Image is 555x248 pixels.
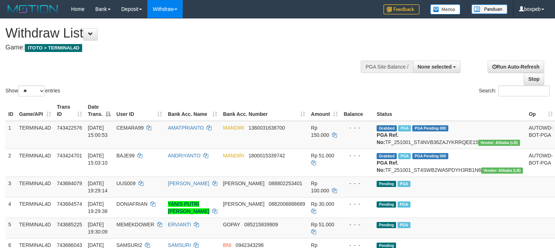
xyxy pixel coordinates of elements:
[168,180,209,186] a: [PERSON_NAME]
[5,4,60,14] img: MOTION_logo.png
[308,100,341,121] th: Amount: activate to sort column ascending
[269,201,305,207] span: Copy 0882006888689 to clipboard
[88,201,108,214] span: [DATE] 19:29:38
[344,200,371,208] div: - - -
[116,222,154,227] span: MEMEKDOWER
[341,100,374,121] th: Balance
[374,100,526,121] th: Status
[398,222,410,228] span: Marked by boxzainul
[5,149,16,177] td: 2
[398,181,410,187] span: Marked by boxzainul
[16,100,54,121] th: Game/API: activate to sort column ascending
[377,125,397,131] span: Grabbed
[249,125,285,131] span: Copy 1360031638700 to clipboard
[311,180,329,193] span: Rp 100.000
[16,177,54,197] td: TERMINAL4D
[223,242,231,248] span: BNI
[85,100,114,121] th: Date Trans.: activate to sort column descending
[311,153,334,158] span: Rp 51.000
[223,180,265,186] span: [PERSON_NAME]
[18,86,45,96] select: Showentries
[57,153,82,158] span: 743424701
[116,125,143,131] span: CEMARA99
[5,26,363,40] h1: Withdraw List
[471,4,507,14] img: panduan.png
[57,201,82,207] span: 743684574
[116,201,147,207] span: DONIAFRIAN
[5,44,363,51] h4: Game:
[498,86,550,96] input: Search:
[88,125,108,138] span: [DATE] 15:00:53
[114,100,165,121] th: User ID: activate to sort column ascending
[377,222,396,228] span: Pending
[5,86,60,96] label: Show entries
[16,149,54,177] td: TERMINAL4D
[383,4,419,14] img: Feedback.jpg
[88,222,108,235] span: [DATE] 19:30:09
[374,149,526,177] td: TF_251001_ST4SWB2WA5PDYH3RB1N6
[16,218,54,238] td: TERMINAL4D
[165,100,220,121] th: Bank Acc. Name: activate to sort column ascending
[249,153,285,158] span: Copy 1800015339742 to clipboard
[361,61,413,73] div: PGA Site Balance /
[311,125,329,138] span: Rp 150.000
[16,197,54,218] td: TERMINAL4D
[54,100,85,121] th: Trans ID: activate to sort column ascending
[479,86,550,96] label: Search:
[223,201,265,207] span: [PERSON_NAME]
[116,180,136,186] span: UUS009
[377,160,398,173] b: PGA Ref. No:
[223,222,240,227] span: GOPAY
[377,181,396,187] span: Pending
[223,125,244,131] span: MANDIRI
[168,222,191,227] a: ERVIANTI
[377,201,396,208] span: Pending
[116,153,135,158] span: BAJE99
[57,222,82,227] span: 743685225
[5,197,16,218] td: 4
[344,124,371,131] div: - - -
[377,132,398,145] b: PGA Ref. No:
[430,4,461,14] img: Button%20Memo.svg
[168,125,204,131] a: AMATPRIANTO
[168,242,191,248] a: SAMSURI
[168,153,201,158] a: ANDRIYANTO
[57,242,82,248] span: 743686043
[5,218,16,238] td: 5
[116,242,142,248] span: SAMSURI2
[374,121,526,149] td: TF_251001_ST4NVB36ZAJYKRRQEE15
[244,222,278,227] span: Copy 085215839909 to clipboard
[236,242,264,248] span: Copy 0942343298 to clipboard
[478,140,520,146] span: Vendor URL: https://dashboard.q2checkout.com/secure
[418,64,452,70] span: None selected
[311,201,334,207] span: Rp 30.000
[398,125,411,131] span: Marked by boxzainul
[344,180,371,187] div: - - -
[412,125,448,131] span: PGA Pending
[57,180,82,186] span: 743684079
[269,180,302,186] span: Copy 088802253401 to clipboard
[88,180,108,193] span: [DATE] 19:29:14
[412,153,448,159] span: PGA Pending
[344,221,371,228] div: - - -
[57,125,82,131] span: 743422576
[5,100,16,121] th: ID
[168,201,209,214] a: YANIS PUTRI [PERSON_NAME]
[488,61,544,73] a: Run Auto-Refresh
[88,153,108,166] span: [DATE] 15:03:10
[311,222,334,227] span: Rp 51.000
[25,44,82,52] span: ITOTO > TERMINAL4D
[5,177,16,197] td: 3
[398,153,411,159] span: Marked by boxzainul
[524,73,544,85] a: Stop
[16,121,54,149] td: TERMINAL4D
[344,152,371,159] div: - - -
[220,100,308,121] th: Bank Acc. Number: activate to sort column ascending
[398,201,410,208] span: Marked by boxzainul
[377,153,397,159] span: Grabbed
[5,121,16,149] td: 1
[413,61,461,73] button: None selected
[223,153,244,158] span: MANDIRI
[481,167,523,174] span: Vendor URL: https://dashboard.q2checkout.com/secure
